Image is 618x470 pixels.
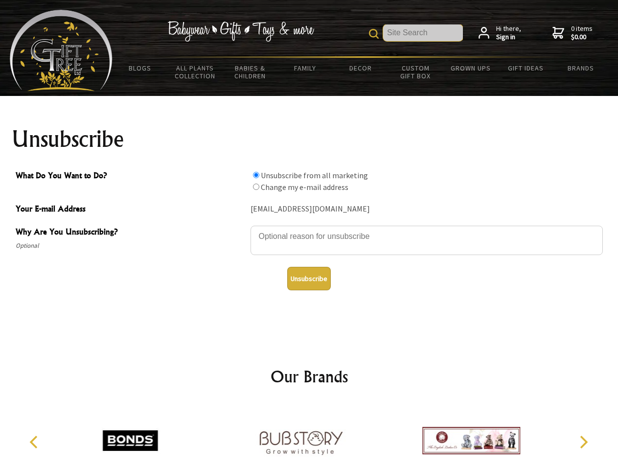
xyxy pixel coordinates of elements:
textarea: Why Are You Unsubscribing? [251,226,603,255]
button: Unsubscribe [287,267,331,290]
a: Decor [333,58,388,78]
a: Gift Ideas [498,58,553,78]
a: All Plants Collection [168,58,223,86]
button: Next [572,431,594,453]
h2: Our Brands [20,365,599,388]
img: product search [369,29,379,39]
span: Optional [16,240,246,252]
a: Babies & Children [223,58,278,86]
a: Family [278,58,333,78]
a: Custom Gift Box [388,58,443,86]
a: Hi there,Sign in [479,24,521,42]
strong: Sign in [496,33,521,42]
span: Your E-mail Address [16,203,246,217]
input: What Do You Want to Do? [253,172,259,178]
img: Babyware - Gifts - Toys and more... [10,10,113,91]
a: BLOGS [113,58,168,78]
a: Brands [553,58,609,78]
label: Unsubscribe from all marketing [261,170,368,180]
h1: Unsubscribe [12,127,607,151]
span: Why Are You Unsubscribing? [16,226,246,240]
span: Hi there, [496,24,521,42]
a: 0 items$0.00 [552,24,593,42]
label: Change my e-mail address [261,182,348,192]
span: What Do You Want to Do? [16,169,246,184]
img: Babywear - Gifts - Toys & more [167,21,314,42]
div: [EMAIL_ADDRESS][DOMAIN_NAME] [251,202,603,217]
strong: $0.00 [571,33,593,42]
input: What Do You Want to Do? [253,184,259,190]
button: Previous [24,431,46,453]
span: 0 items [571,24,593,42]
input: Site Search [383,24,463,41]
a: Grown Ups [443,58,498,78]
